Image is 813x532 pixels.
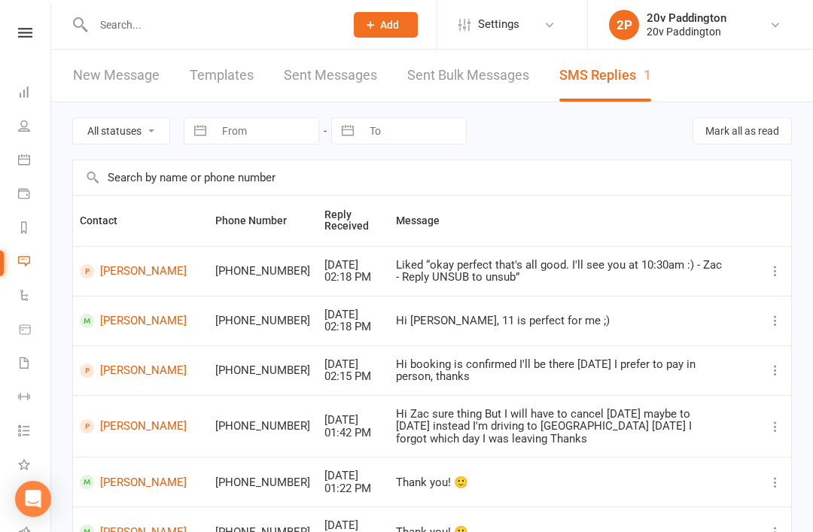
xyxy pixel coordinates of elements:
div: 2P [609,10,639,40]
a: [PERSON_NAME] [80,363,202,378]
input: From [214,118,318,144]
div: [DATE] [324,259,382,272]
a: [PERSON_NAME] [80,314,202,328]
button: Mark all as read [693,117,792,144]
a: Dashboard [18,77,52,111]
a: [PERSON_NAME] [80,419,202,433]
div: 02:18 PM [324,271,382,284]
div: 02:15 PM [324,370,382,383]
a: People [18,111,52,144]
input: To [361,118,466,144]
div: [PHONE_NUMBER] [215,364,311,377]
a: Templates [190,50,254,102]
div: [PHONE_NUMBER] [215,315,311,327]
div: 20v Paddington [647,11,726,25]
div: 02:18 PM [324,321,382,333]
a: [PERSON_NAME] [80,475,202,489]
div: Open Intercom Messenger [15,481,51,517]
div: 01:22 PM [324,482,382,495]
div: [DATE] [324,470,382,482]
a: Product Sales [18,314,52,348]
button: Add [354,12,418,38]
div: Liked “okay perfect that's all good. I'll see you at 10:30am :) - Zac - Reply UNSUB to unsub” [396,259,725,284]
th: Reply Received [318,196,389,246]
a: Payments [18,178,52,212]
input: Search... [89,14,334,35]
a: Sent Messages [284,50,377,102]
a: Reports [18,212,52,246]
th: Message [389,196,732,246]
th: Contact [73,196,209,246]
div: Hi booking is confirmed I'll be there [DATE] I prefer to pay in person, thanks [396,358,725,383]
div: Hi [PERSON_NAME], 11 is perfect for me ;) [396,315,725,327]
div: 20v Paddington [647,25,726,38]
div: [DATE] [324,309,382,321]
th: Phone Number [209,196,318,246]
div: 1 [644,67,651,83]
a: What's New [18,449,52,483]
a: [PERSON_NAME] [80,264,202,278]
div: 01:42 PM [324,427,382,439]
div: [PHONE_NUMBER] [215,476,311,489]
a: New Message [73,50,160,102]
a: SMS Replies1 [559,50,651,102]
div: [DATE] [324,519,382,532]
div: [PHONE_NUMBER] [215,420,311,433]
input: Search by name or phone number [73,160,791,195]
div: [PHONE_NUMBER] [215,265,311,278]
div: [DATE] [324,414,382,427]
span: Add [380,19,399,31]
div: Thank you! 🙂 [396,476,725,489]
span: Settings [478,8,519,41]
a: Calendar [18,144,52,178]
div: Hi Zac sure thing But I will have to cancel [DATE] maybe to [DATE] instead I'm driving to [GEOGRA... [396,408,725,445]
a: Sent Bulk Messages [407,50,529,102]
div: [DATE] [324,358,382,371]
